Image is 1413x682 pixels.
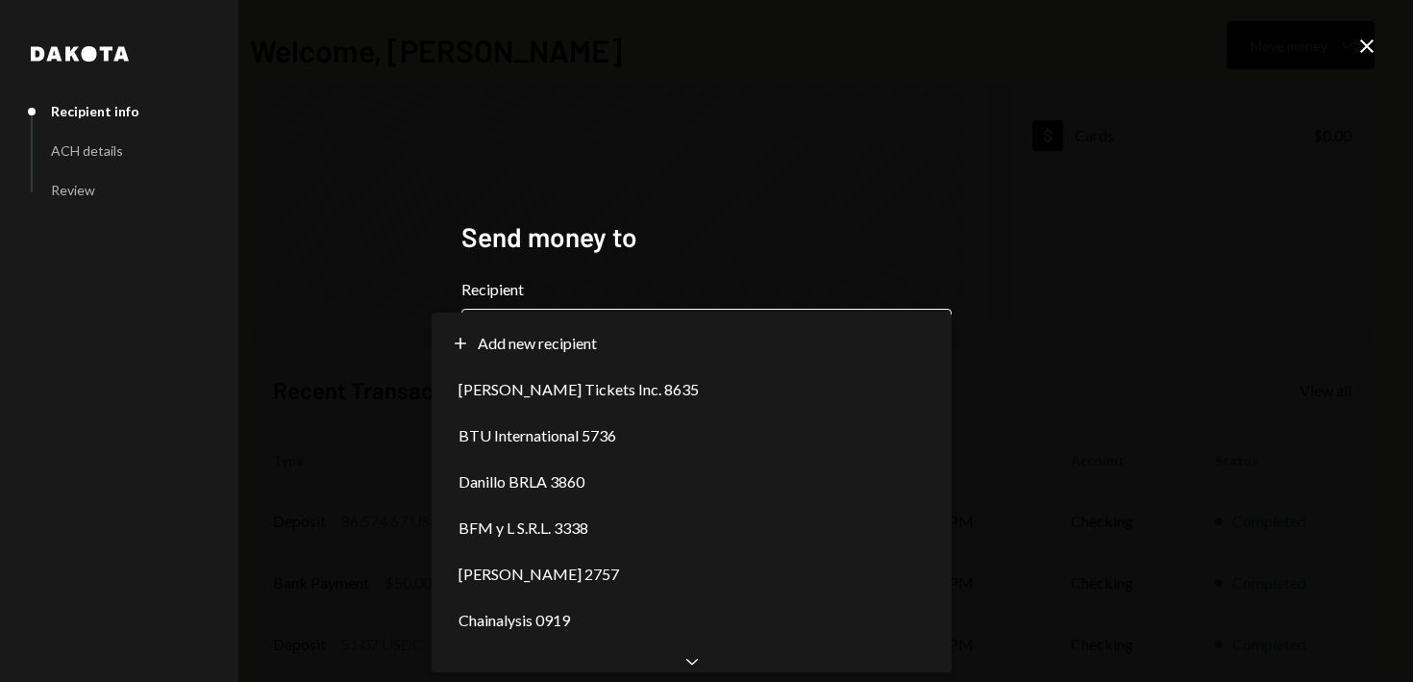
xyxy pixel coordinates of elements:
span: BFM y L S.R.L. 3338 [459,517,588,540]
div: ACH details [51,142,123,159]
span: [PERSON_NAME] 2757 [459,563,619,586]
span: Danillo BRLA 3860 [459,470,584,493]
div: Recipient info [51,103,139,119]
span: Add new recipient [478,332,597,355]
div: Review [51,182,95,198]
span: Chainalysis 0919 [459,609,570,632]
span: [PERSON_NAME] Tickets Inc. 8635 [459,378,699,401]
span: BTU International 5736 [459,424,616,447]
h2: Send money to [461,218,952,256]
label: Recipient [461,278,952,301]
button: Recipient [461,309,952,363]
